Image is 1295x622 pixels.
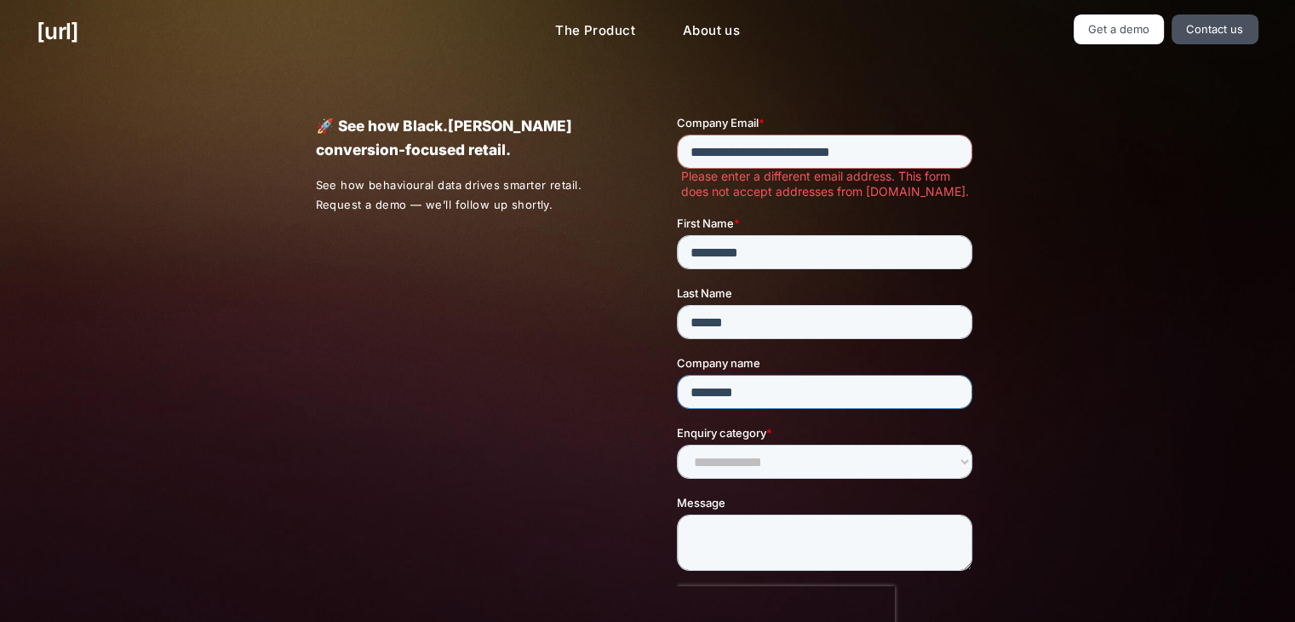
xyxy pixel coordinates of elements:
p: 🚀 See how Black.[PERSON_NAME] conversion-focused retail. [315,114,617,162]
a: About us [669,14,754,48]
p: See how behavioural data drives smarter retail. Request a demo — we’ll follow up shortly. [315,176,618,215]
a: [URL] [37,14,78,48]
a: Get a demo [1074,14,1165,44]
a: Contact us [1172,14,1258,44]
a: The Product [541,14,649,48]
